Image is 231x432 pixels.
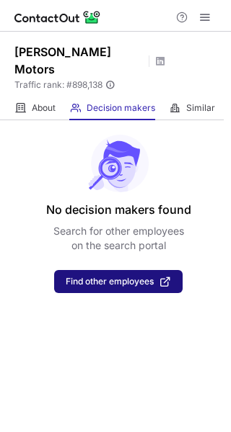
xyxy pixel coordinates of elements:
h1: [PERSON_NAME] Motors [14,43,144,78]
span: About [32,102,56,114]
img: No leads found [87,135,149,192]
span: Similar [186,102,215,114]
span: Decision makers [87,102,155,114]
span: Find other employees [66,276,154,287]
span: Traffic rank: # 898,138 [14,80,103,90]
img: ContactOut v5.3.10 [14,9,101,26]
header: No decision makers found [46,201,191,218]
button: Find other employees [54,270,183,293]
p: Search for other employees on the search portal [53,224,184,253]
